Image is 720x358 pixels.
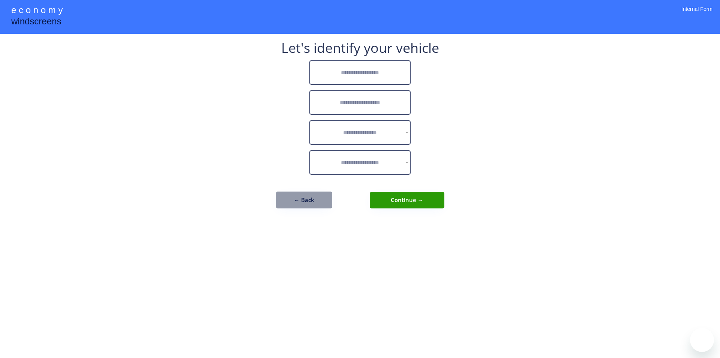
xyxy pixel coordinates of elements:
[281,41,439,55] div: Let's identify your vehicle
[681,6,712,22] div: Internal Form
[370,192,444,208] button: Continue →
[11,15,61,30] div: windscreens
[11,4,63,18] div: e c o n o m y
[690,328,714,352] iframe: Button to launch messaging window
[276,192,332,208] button: ← Back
